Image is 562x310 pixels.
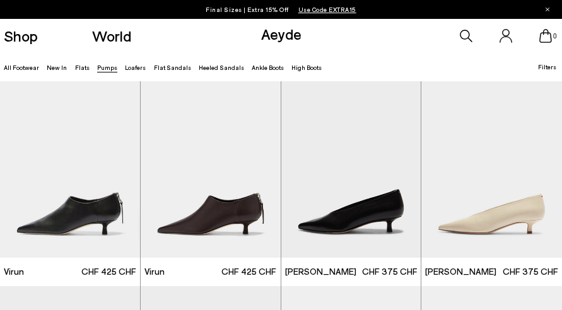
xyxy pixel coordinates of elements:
[206,3,356,16] p: Final Sizes | Extra 15% Off
[4,64,39,71] a: All Footwear
[141,258,281,286] a: Virun CHF 425 CHF
[75,64,90,71] a: Flats
[503,265,558,278] span: CHF 375 CHF
[421,258,562,286] a: [PERSON_NAME] CHF 375 CHF
[362,265,418,278] span: CHF 375 CHF
[425,265,496,278] span: [PERSON_NAME]
[199,64,244,71] a: Heeled Sandals
[4,265,24,278] span: Virun
[421,81,562,257] img: Clara Pointed-Toe Pumps
[47,64,67,71] a: New In
[281,258,421,286] a: [PERSON_NAME] CHF 375 CHF
[285,265,356,278] span: [PERSON_NAME]
[221,265,276,278] span: CHF 425 CHF
[539,29,552,43] a: 0
[291,64,322,71] a: High Boots
[97,64,117,71] a: Pumps
[144,265,165,278] span: Virun
[81,265,136,278] span: CHF 425 CHF
[252,64,284,71] a: Ankle Boots
[125,64,146,71] a: Loafers
[141,81,281,257] img: Virun Pointed Sock Boots
[538,63,556,71] span: Filters
[298,6,356,13] span: Navigate to /collections/ss25-final-sizes
[92,28,131,43] a: World
[552,33,558,40] span: 0
[261,25,301,43] a: Aeyde
[154,64,191,71] a: Flat Sandals
[4,28,38,43] a: Shop
[281,81,421,257] img: Clara Pointed-Toe Pumps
